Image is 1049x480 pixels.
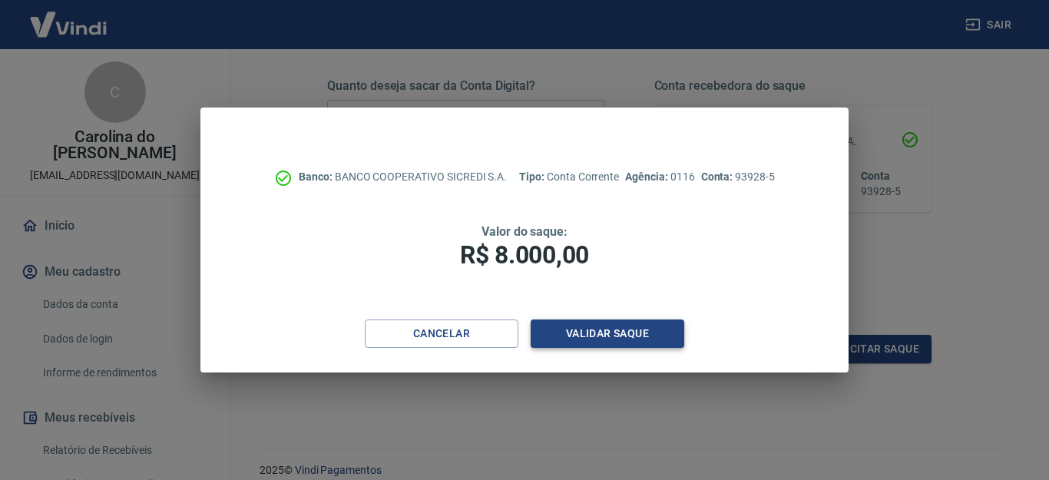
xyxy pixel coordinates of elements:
[531,319,684,348] button: Validar saque
[701,169,775,185] p: 93928-5
[519,169,619,185] p: Conta Corrente
[701,170,736,183] span: Conta:
[625,169,694,185] p: 0116
[519,170,547,183] span: Tipo:
[481,224,568,239] span: Valor do saque:
[299,170,335,183] span: Banco:
[365,319,518,348] button: Cancelar
[625,170,670,183] span: Agência:
[299,169,507,185] p: BANCO COOPERATIVO SICREDI S.A.
[460,240,589,270] span: R$ 8.000,00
